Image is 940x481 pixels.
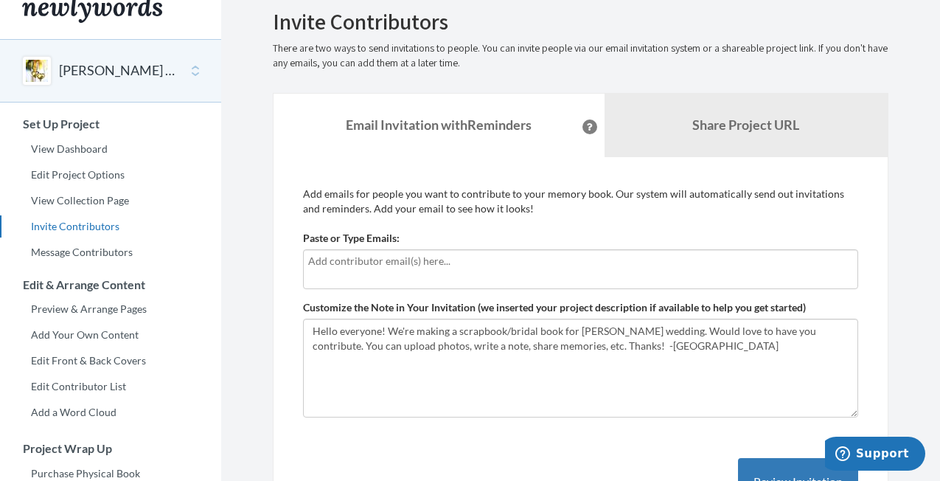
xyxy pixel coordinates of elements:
[1,442,221,455] h3: Project Wrap Up
[825,437,925,474] iframe: Opens a widget where you can chat to one of our agents
[59,61,178,80] button: [PERSON_NAME] Bridal Book
[692,117,799,133] b: Share Project URL
[308,253,853,269] input: Add contributor email(s) here...
[303,319,858,418] textarea: Hello everyone! We're making a scrapbook/bridal book for [PERSON_NAME] wedding. Would love to hav...
[273,10,888,34] h2: Invite Contributors
[303,187,858,216] p: Add emails for people you want to contribute to your memory book. Our system will automatically s...
[1,278,221,291] h3: Edit & Arrange Content
[303,231,400,246] label: Paste or Type Emails:
[273,41,888,71] p: There are two ways to send invitations to people. You can invite people via our email invitation ...
[303,300,806,315] label: Customize the Note in Your Invitation (we inserted your project description if available to help ...
[346,117,532,133] strong: Email Invitation with Reminders
[1,117,221,131] h3: Set Up Project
